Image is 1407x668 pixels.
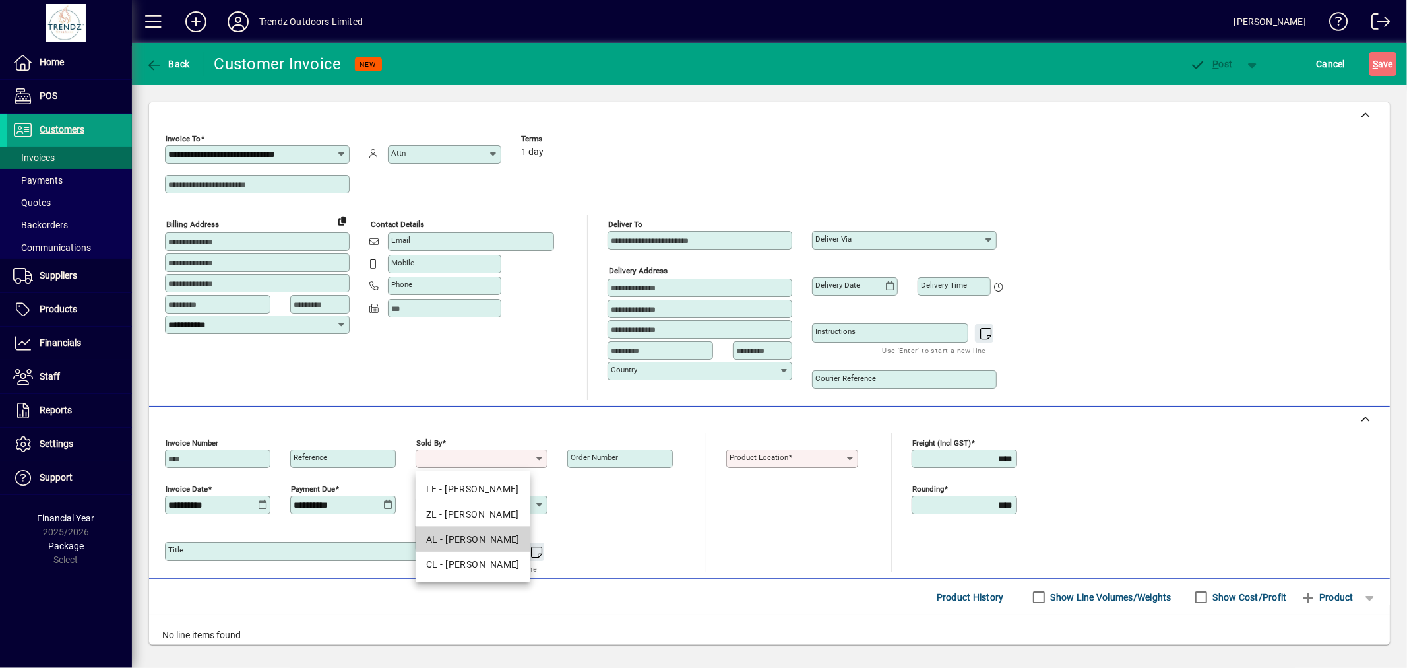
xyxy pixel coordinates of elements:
[912,484,944,494] mat-label: Rounding
[166,438,218,448] mat-label: Invoice number
[1183,52,1239,76] button: Post
[13,152,55,163] span: Invoices
[7,80,132,113] a: POS
[7,46,132,79] a: Home
[521,135,600,143] span: Terms
[40,304,77,314] span: Products
[166,134,201,143] mat-label: Invoice To
[40,57,64,67] span: Home
[149,615,1390,655] div: No line items found
[1319,3,1348,46] a: Knowledge Base
[332,210,353,231] button: Copy to Delivery address
[1361,3,1391,46] a: Logout
[294,453,327,462] mat-label: Reference
[937,587,1004,608] span: Product History
[571,453,618,462] mat-label: Order number
[1313,52,1349,76] button: Cancel
[1300,587,1354,608] span: Product
[13,175,63,185] span: Payments
[7,259,132,292] a: Suppliers
[168,545,183,554] mat-label: Title
[426,533,520,547] div: AL - [PERSON_NAME]
[7,169,132,191] a: Payments
[360,60,377,69] span: NEW
[931,585,1009,609] button: Product History
[426,508,520,521] div: ZL - [PERSON_NAME]
[815,374,876,383] mat-label: Courier Reference
[883,343,986,358] mat-hint: Use 'Enter' to start a new line
[259,11,363,32] div: Trendz Outdoors Limited
[40,337,81,348] span: Financials
[1294,585,1360,609] button: Product
[1213,59,1219,69] span: P
[40,270,77,281] span: Suppliers
[40,472,73,483] span: Support
[1317,53,1346,75] span: Cancel
[608,220,642,229] mat-label: Deliver To
[214,53,342,75] div: Customer Invoice
[416,438,442,448] mat-label: Sold by
[815,327,856,336] mat-label: Instructions
[48,541,84,551] span: Package
[416,477,530,502] mat-option: LF - Lilian Fenerty
[391,280,412,289] mat-label: Phone
[730,453,788,462] mat-label: Product location
[40,90,57,101] span: POS
[815,234,852,244] mat-label: Deliver via
[7,191,132,214] a: Quotes
[391,258,414,267] mat-label: Mobile
[7,293,132,326] a: Products
[1369,52,1396,76] button: Save
[1234,11,1306,32] div: [PERSON_NAME]
[146,59,190,69] span: Back
[426,483,520,496] div: LF - [PERSON_NAME]
[40,438,73,449] span: Settings
[13,197,51,208] span: Quotes
[7,214,132,236] a: Backorders
[416,502,530,527] mat-option: ZL - Zoe Lawry
[40,405,72,415] span: Reports
[166,484,208,494] mat-label: Invoice date
[38,513,95,523] span: Financial Year
[521,147,544,158] span: 1 day
[40,124,84,135] span: Customers
[416,552,530,577] mat-option: CL - Charlie Lawry
[391,236,410,245] mat-label: Email
[175,10,217,34] button: Add
[7,147,132,169] a: Invoices
[419,468,537,482] mat-error: Required
[1373,53,1393,75] span: ave
[217,10,259,34] button: Profile
[1210,591,1287,604] label: Show Cost/Profit
[7,236,132,259] a: Communications
[1373,59,1378,69] span: S
[13,220,68,230] span: Backorders
[611,365,637,374] mat-label: Country
[391,149,406,158] mat-label: Attn
[7,461,132,494] a: Support
[7,394,132,427] a: Reports
[921,281,967,290] mat-label: Delivery time
[1048,591,1172,604] label: Show Line Volumes/Weights
[7,428,132,461] a: Settings
[426,558,520,572] div: CL - [PERSON_NAME]
[1190,59,1233,69] span: ost
[7,327,132,360] a: Financials
[416,527,530,552] mat-option: AL - Ashley Lawry
[291,484,335,494] mat-label: Payment due
[132,52,204,76] app-page-header-button: Back
[13,242,91,253] span: Communications
[815,281,860,290] mat-label: Delivery date
[40,371,60,382] span: Staff
[142,52,193,76] button: Back
[912,438,971,448] mat-label: Freight (incl GST)
[7,360,132,393] a: Staff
